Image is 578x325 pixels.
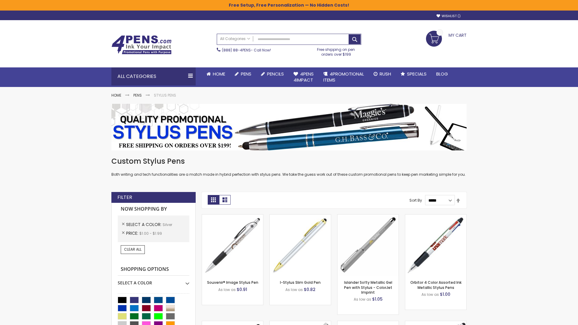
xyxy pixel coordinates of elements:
[421,292,439,297] span: As low as
[111,156,467,177] div: Both writing and tech functionalities are a match made in hybrid perfection with stylus pens. We ...
[270,215,331,276] img: I-Stylus-Slim-Gold-Silver
[222,48,271,53] span: - Call Now!
[319,67,369,87] a: 4PROMOTIONALITEMS
[337,215,399,276] img: Islander Softy Metallic Gel Pen with Stylus - ColorJet Imprint-Silver
[222,48,251,53] a: (888) 88-4PENS
[241,71,251,77] span: Pens
[437,14,461,18] a: Wishlist
[440,291,450,297] span: $1.00
[407,71,427,77] span: Specials
[111,35,172,54] img: 4Pens Custom Pens and Promotional Products
[111,67,196,85] div: All Categories
[126,230,139,236] span: Price
[267,71,284,77] span: Pencils
[410,280,461,290] a: Orbitor 4 Color Assorted Ink Metallic Stylus Pens
[396,67,431,81] a: Specials
[237,286,247,292] span: $0.91
[372,296,383,302] span: $1.05
[337,214,399,219] a: Islander Softy Metallic Gel Pen with Stylus - ColorJet Imprint-Silver
[230,67,256,81] a: Pens
[111,104,467,150] img: Stylus Pens
[311,45,362,57] div: Free shipping on pen orders over $199
[405,214,466,219] a: Orbitor 4 Color Assorted Ink Metallic Stylus Pens-Silver
[117,194,132,201] strong: Filter
[436,71,448,77] span: Blog
[380,71,391,77] span: Rush
[256,67,289,81] a: Pencils
[280,280,321,285] a: I-Stylus Slim Gold Pen
[111,156,467,166] h1: Custom Stylus Pens
[289,67,319,87] a: 4Pens4impact
[217,34,253,44] a: All Categories
[369,67,396,81] a: Rush
[213,71,225,77] span: Home
[126,221,163,227] span: Select A Color
[118,263,189,276] strong: Shopping Options
[124,247,141,252] span: Clear All
[323,71,364,83] span: 4PROMOTIONAL ITEMS
[285,287,303,292] span: As low as
[294,71,314,83] span: 4Pens 4impact
[344,280,392,295] a: Islander Softy Metallic Gel Pen with Stylus - ColorJet Imprint
[431,67,453,81] a: Blog
[304,286,315,292] span: $0.82
[202,214,263,219] a: Souvenir® Image Stylus Pen-Silver
[405,215,466,276] img: Orbitor 4 Color Assorted Ink Metallic Stylus Pens-Silver
[118,276,189,286] div: Select A Color
[154,93,176,98] strong: Stylus Pens
[409,198,422,203] label: Sort By
[218,287,236,292] span: As low as
[354,297,371,302] span: As low as
[202,67,230,81] a: Home
[133,93,142,98] a: Pens
[208,195,219,205] strong: Grid
[220,36,250,41] span: All Categories
[202,215,263,276] img: Souvenir® Image Stylus Pen-Silver
[163,222,172,227] span: Silver
[118,203,189,215] strong: Now Shopping by
[270,214,331,219] a: I-Stylus-Slim-Gold-Silver
[111,93,121,98] a: Home
[121,245,145,254] a: Clear All
[139,231,162,236] span: $1.00 - $1.99
[207,280,258,285] a: Souvenir® Image Stylus Pen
